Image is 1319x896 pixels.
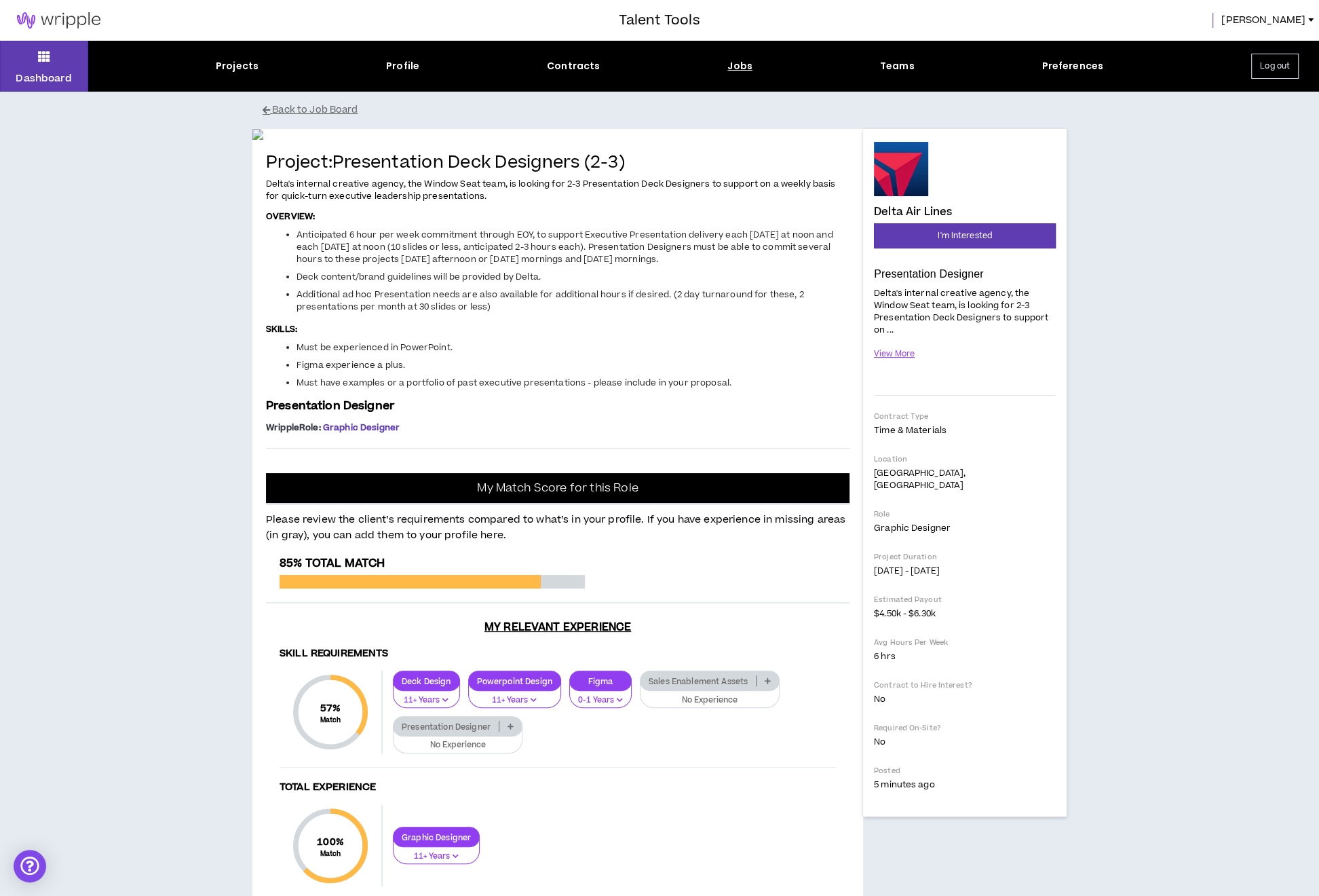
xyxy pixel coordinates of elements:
[320,715,341,725] small: Match
[874,454,1056,464] p: Location
[394,832,479,842] p: Graphic Designer
[874,565,1056,577] p: [DATE] - [DATE]
[266,422,321,434] span: Wripple Role :
[874,509,1056,519] p: Role
[649,694,771,707] p: No Experience
[874,650,1056,662] p: 6 hrs
[16,71,72,86] p: Dashboard
[874,522,951,534] span: Graphic Designer
[640,683,780,709] button: No Experience
[266,504,849,543] p: Please review the client’s requirements compared to what’s in your profile. If you have experienc...
[874,286,1056,337] p: Delta's internal creative agency, the Window Seat team, is looking for 2-3 Presentation Deck Desi...
[641,676,756,686] p: Sales Enablement Assets
[394,676,459,686] p: Deck Design
[1041,59,1103,73] div: Preferences
[266,210,315,223] strong: OVERVIEW:
[266,620,849,634] h3: My Relevant Experience
[323,422,400,434] span: Graphic Designer
[569,683,632,709] button: 0-1 Years
[216,59,259,73] div: Projects
[570,676,631,686] p: Figma
[578,694,623,707] p: 0-1 Years
[874,766,1056,776] p: Posted
[880,59,915,73] div: Teams
[874,267,1056,281] p: Presentation Designer
[252,129,863,140] img: If5NRre97O0EyGp9LF2GTzGWhqxOdcSwmBf3ATVg.jpg
[280,648,836,660] h4: Skill Requirements
[320,701,341,715] span: 57 %
[297,359,405,371] span: Figma experience a plus.
[874,736,1056,748] p: No
[874,552,1056,562] p: Project Duration
[1251,54,1299,79] button: Log out
[386,59,419,73] div: Profile
[297,271,541,283] span: Deck content/brand guidelines will be provided by Delta.
[280,781,836,794] h4: Total Experience
[477,481,638,495] p: My Match Score for this Role
[280,555,385,572] span: 85% Total Match
[263,98,1077,122] button: Back to Job Board
[874,637,1056,648] p: Avg Hours Per Week
[393,683,460,709] button: 11+ Years
[394,722,499,732] p: Presentation Designer
[266,178,835,202] span: Delta's internal creative agency, the Window Seat team, is looking for 2-3 Presentation Deck Desi...
[297,229,833,265] span: Anticipated 6 hour per week commitment through EOY, to support Executive Presentation delivery ea...
[14,850,46,882] div: Open Intercom Messenger
[402,694,451,707] p: 11+ Years
[874,342,915,366] button: View More
[874,723,1056,733] p: Required On-Site?
[266,153,849,173] h4: Project: Presentation Deck Designers (2-3)
[297,288,804,313] span: Additional ad hoc Presentation needs are also available for additional hours if desired. (2 day t...
[874,424,1056,436] p: Time & Materials
[266,398,394,414] span: Presentation Designer
[266,323,297,335] strong: SKILLS:
[619,10,700,31] h3: Talent Tools
[874,206,952,218] h4: Delta Air Lines
[874,467,1056,491] p: [GEOGRAPHIC_DATA], [GEOGRAPHIC_DATA]
[297,377,731,389] span: Must have examples or a portfolio of past executive presentations - please include in your proposal.
[874,779,1056,791] p: 5 minutes ago
[469,676,560,686] p: Powerpoint Design
[547,59,600,73] div: Contracts
[402,851,471,863] p: 11+ Years
[874,608,1056,620] p: $4.50k - $6.30k
[874,595,1056,605] p: Estimated Payout
[317,835,344,849] span: 100 %
[1221,13,1305,28] span: [PERSON_NAME]
[477,694,552,707] p: 11+ Years
[297,341,453,354] span: Must be experienced in PowerPoint.
[938,229,992,242] span: I'm Interested
[393,839,480,865] button: 11+ Years
[393,728,522,753] button: No Experience
[874,693,1056,705] p: No
[317,849,344,859] small: Match
[874,411,1056,422] p: Contract Type
[874,680,1056,690] p: Contract to Hire Interest?
[874,223,1056,248] button: I'm Interested
[402,739,514,751] p: No Experience
[468,683,561,709] button: 11+ Years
